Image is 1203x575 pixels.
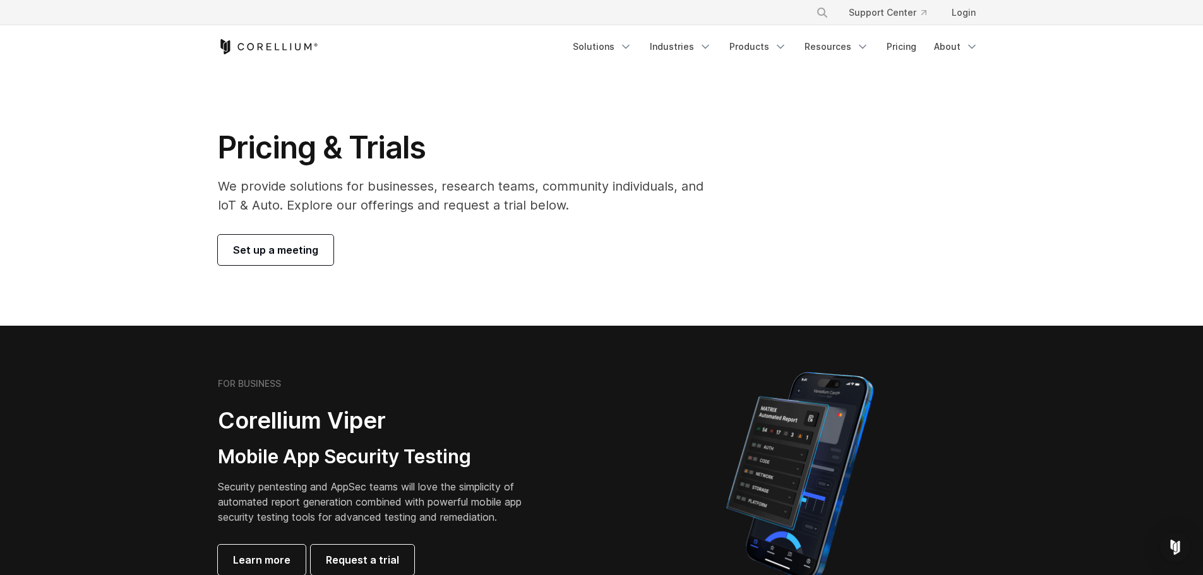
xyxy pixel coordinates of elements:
a: About [926,35,986,58]
p: Security pentesting and AppSec teams will love the simplicity of automated report generation comb... [218,479,541,525]
a: Solutions [565,35,640,58]
a: Pricing [879,35,924,58]
div: Navigation Menu [801,1,986,24]
div: Open Intercom Messenger [1160,532,1190,562]
h2: Corellium Viper [218,406,541,435]
a: Login [942,1,986,24]
a: Corellium Home [218,39,318,54]
a: Industries [642,35,719,58]
h1: Pricing & Trials [218,129,721,167]
a: Support Center [839,1,937,24]
span: Learn more [233,552,290,567]
span: Set up a meeting [233,242,318,258]
a: Request a trial [311,545,414,575]
a: Resources [797,35,877,58]
span: Request a trial [326,552,399,567]
a: Set up a meeting [218,235,333,265]
div: Navigation Menu [565,35,986,58]
a: Products [722,35,794,58]
a: Learn more [218,545,306,575]
p: We provide solutions for businesses, research teams, community individuals, and IoT & Auto. Explo... [218,177,721,215]
button: Search [811,1,834,24]
h3: Mobile App Security Testing [218,445,541,469]
h6: FOR BUSINESS [218,378,281,389]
